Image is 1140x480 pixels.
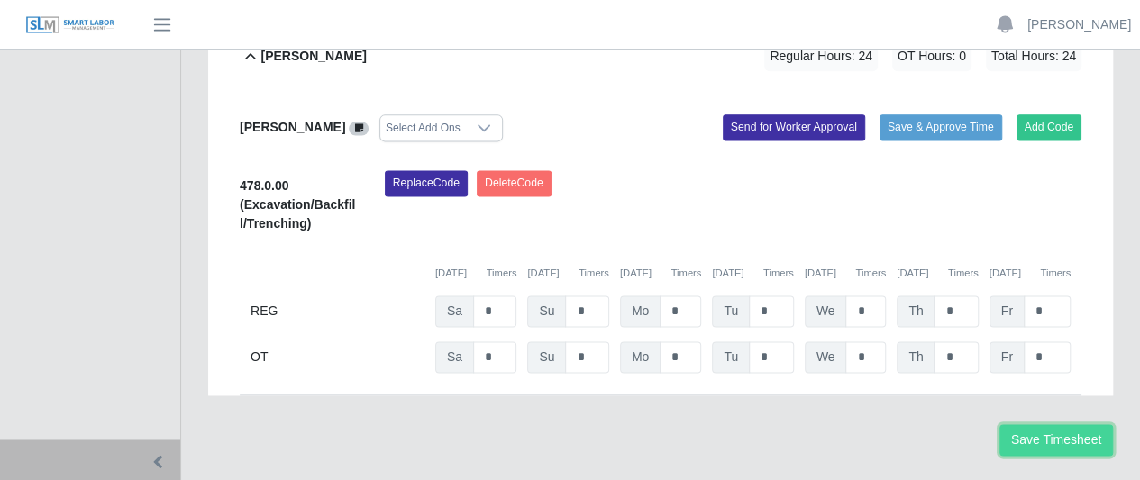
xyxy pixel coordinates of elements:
span: Fr [990,295,1025,327]
b: [PERSON_NAME] [260,47,366,66]
button: [PERSON_NAME] Regular Hours: 24 OT Hours: 0 Total Hours: 24 [240,20,1081,93]
div: [DATE] [527,266,608,281]
button: Add Code [1017,114,1082,140]
b: [PERSON_NAME] [240,120,345,134]
span: We [805,295,847,327]
span: Total Hours: 24 [986,41,1081,71]
span: Th [897,341,935,373]
button: Timers [763,266,794,281]
span: Sa [435,341,474,373]
span: Su [527,295,566,327]
button: Timers [855,266,886,281]
button: Timers [487,266,517,281]
div: [DATE] [805,266,886,281]
div: [DATE] [712,266,793,281]
b: 478.0.00 (Excavation/Backfill/Trenching) [240,178,355,231]
span: Mo [620,295,661,327]
button: Save Timesheet [999,424,1113,456]
span: Th [897,295,935,327]
span: Sa [435,295,474,327]
button: Timers [1040,266,1071,281]
div: [DATE] [990,266,1071,281]
span: Mo [620,341,661,373]
span: Su [527,341,566,373]
div: OT [251,341,424,373]
button: Timers [670,266,701,281]
div: [DATE] [435,266,516,281]
button: Timers [579,266,609,281]
div: [DATE] [897,266,978,281]
div: Select Add Ons [380,115,466,140]
img: SLM Logo [25,15,115,35]
button: Timers [948,266,979,281]
button: ReplaceCode [385,170,468,195]
span: OT Hours: 0 [892,41,971,71]
button: Save & Approve Time [880,114,1002,140]
a: [PERSON_NAME] [1027,15,1131,34]
span: Tu [712,295,750,327]
button: Send for Worker Approval [723,114,865,140]
span: Regular Hours: 24 [764,41,878,71]
div: REG [251,295,424,327]
a: View/Edit Notes [349,120,369,134]
span: Tu [712,341,750,373]
span: We [805,341,847,373]
button: DeleteCode [477,170,552,195]
span: Fr [990,341,1025,373]
div: [DATE] [620,266,701,281]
